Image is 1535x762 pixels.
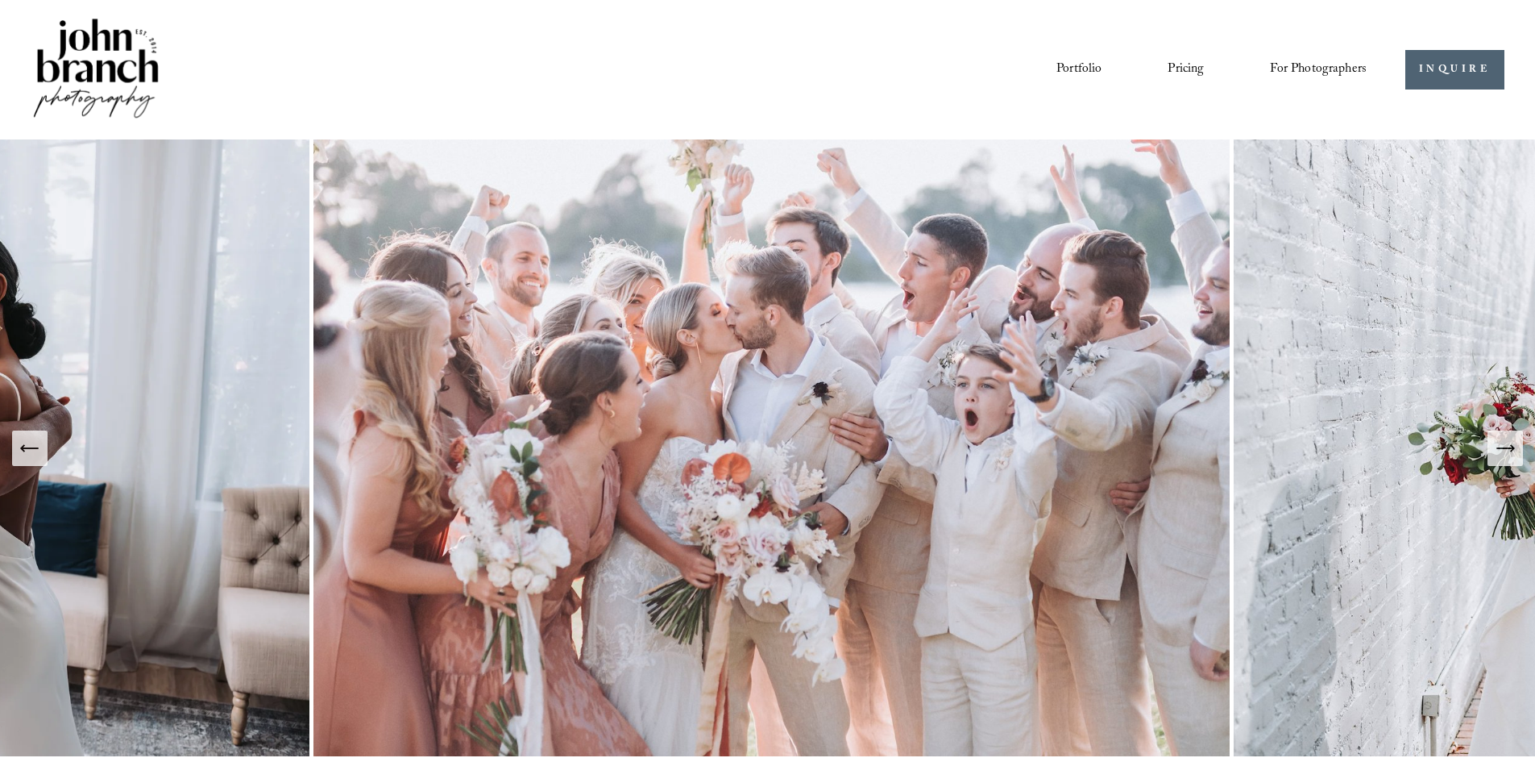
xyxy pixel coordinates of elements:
button: Previous Slide [12,431,48,466]
span: For Photographers [1270,57,1367,82]
a: folder dropdown [1270,56,1367,83]
button: Next Slide [1487,431,1523,466]
img: A wedding party celebrating outdoors, featuring a bride and groom kissing amidst cheering bridesm... [309,139,1234,756]
a: INQUIRE [1405,50,1504,90]
img: John Branch IV Photography [31,15,161,124]
a: Portfolio [1056,56,1101,83]
a: Pricing [1168,56,1204,83]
